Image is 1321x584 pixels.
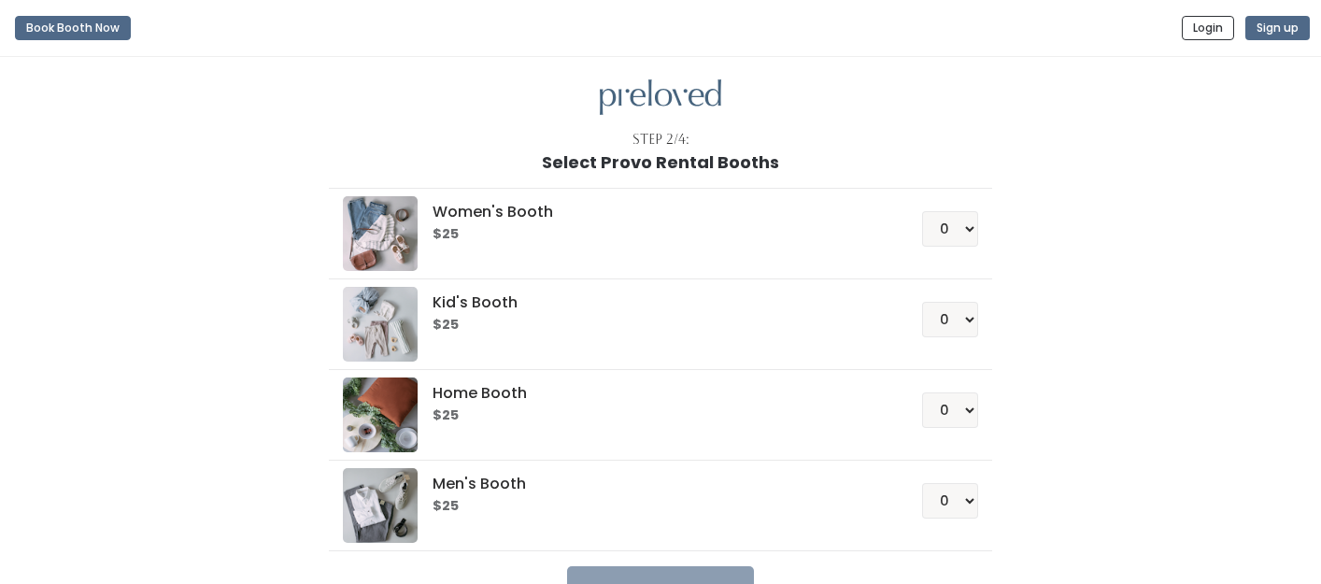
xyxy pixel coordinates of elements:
[15,7,131,49] a: Book Booth Now
[433,408,876,423] h6: $25
[433,204,876,221] h5: Women's Booth
[600,79,721,116] img: preloved logo
[632,130,689,150] div: Step 2/4:
[15,16,131,40] button: Book Booth Now
[433,499,876,514] h6: $25
[433,227,876,242] h6: $25
[433,318,876,333] h6: $25
[343,377,418,452] img: preloved logo
[1245,16,1310,40] button: Sign up
[343,287,418,362] img: preloved logo
[433,476,876,492] h5: Men's Booth
[1182,16,1234,40] button: Login
[433,294,876,311] h5: Kid's Booth
[433,385,876,402] h5: Home Booth
[343,196,418,271] img: preloved logo
[542,153,779,172] h1: Select Provo Rental Booths
[343,468,418,543] img: preloved logo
